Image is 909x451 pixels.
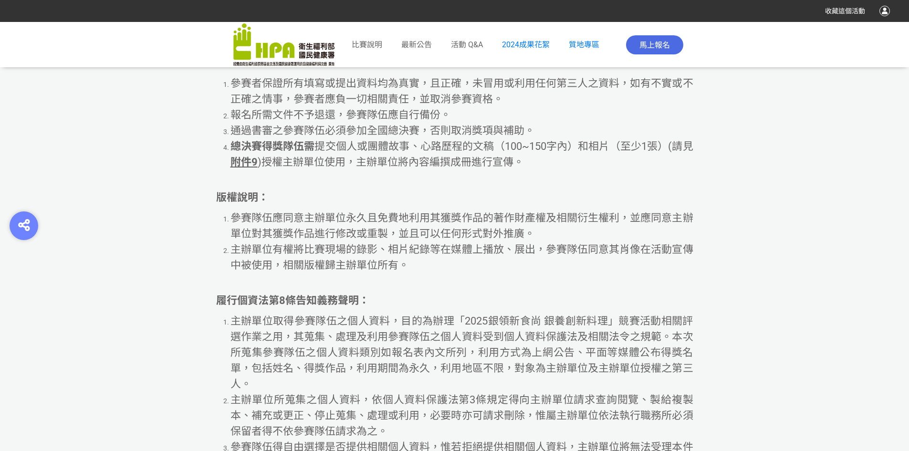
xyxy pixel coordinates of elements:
span: 參賽隊伍應同意主辦單位永久且免費地利用其獲獎作品的著作財產權及相關衍生權利，並應同意主辦單位對其獲獎作品進行修改或重製，並且可以任何形式對外推廣。 [230,212,693,240]
span: 報名所需文件不予退還，參賽隊伍應自行備份。 [230,109,451,121]
strong: 版權說明： [216,191,269,203]
strong: 履行個資法第8條告知義務聲明： [216,294,369,306]
span: 主辦單位所蒐集之個人資料，依個人資料保護法第3條規定得向主辦單位請求查詢閱覽、製給複製本、補充或更正、停止蒐集、處理或利用，必要時亦可請求刪除，惟屬主辦單位依法執行職務所必須保留者得不依參賽隊伍... [230,394,693,437]
span: 主辦單位有權將比賽現場的錄影、相片紀錄等在媒體上播放、展出，參賽隊伍同意其肖像在活動宣傳中被使用，相關版權歸主辦單位所有。 [230,243,693,271]
a: 2024成果花絮 [502,40,550,49]
img: 「2025銀領新食尚 銀養創新料理」競賽 [233,23,334,66]
a: 最新公告 [401,39,432,51]
span: 通過書審之參賽隊伍必須參加全國總決賽，否則取消獎項與補助。 [230,125,535,136]
span: 比賽說明 [352,40,382,49]
span: 參賽者保證所有填寫或提出資料均為真實，且正確，未冒用或利用任何第三人之資料，如有不實或不正確之情事，參賽者應負一切相關責任，並取消參賽資格。 [230,77,693,105]
span: 馬上報名 [639,41,670,50]
u: 附件9 [230,156,258,168]
a: 比賽說明 [352,39,382,51]
span: 提交個人或團體故事、心路歷程的文稿（100~150字內）和相片（至少1張）(請見 )授權主辦單位使用，主辦單位將內容編撰成冊進行宣傳。 [230,140,693,168]
span: 最新公告 [401,40,432,49]
button: 馬上報名 [626,35,683,54]
a: 質地專區 [569,40,599,49]
a: 活動 Q&A [451,39,483,51]
strong: 總決賽得獎隊伍需 [230,140,315,152]
span: 主辦單位取得參賽隊伍之個人資料，目的為辦理「2025銀領新食尚 銀養創新料理」競賽活動相關評選作業之用，其蒐集、處理及利用參賽隊伍之個人資料受到個人資料保護法及相關法令之規範。本次所蒐集參賽隊伍... [230,315,693,390]
span: 收藏這個活動 [825,7,865,15]
span: 活動 Q&A [451,40,483,49]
